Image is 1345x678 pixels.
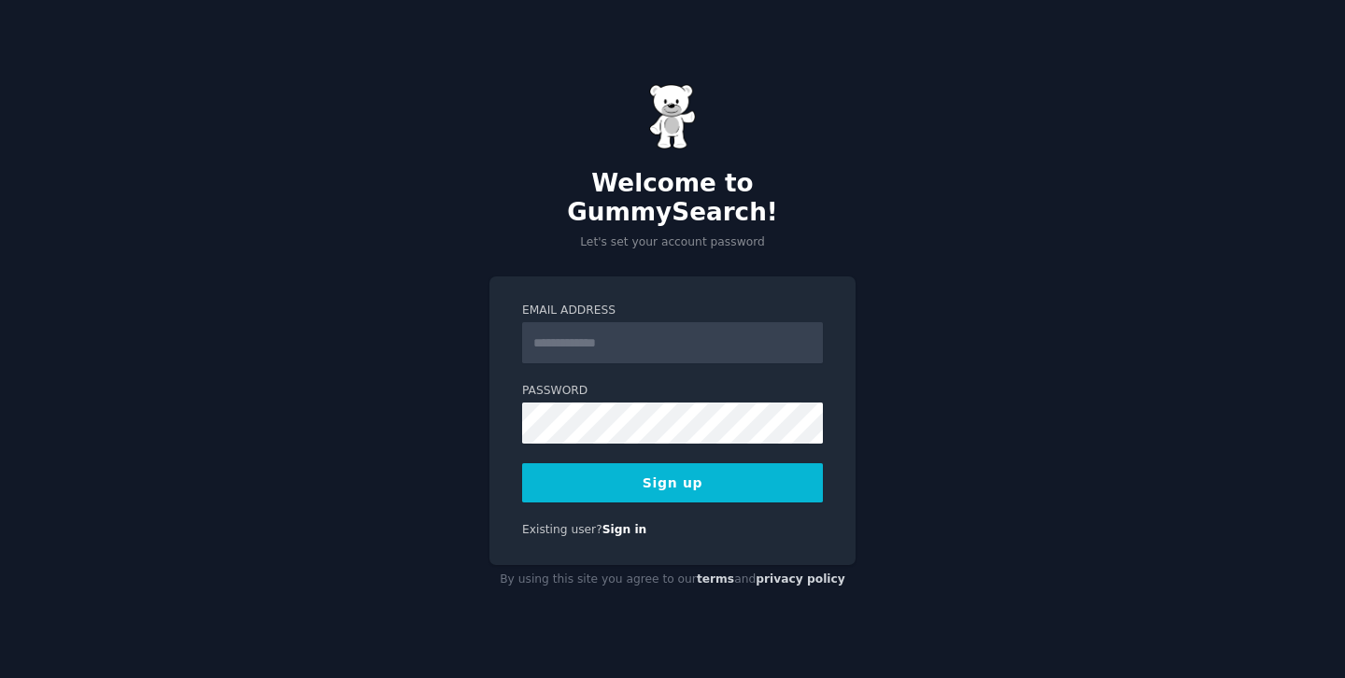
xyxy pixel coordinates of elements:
h2: Welcome to GummySearch! [489,169,856,228]
label: Email Address [522,303,823,319]
label: Password [522,383,823,400]
span: Existing user? [522,523,602,536]
a: Sign in [602,523,647,536]
p: Let's set your account password [489,234,856,251]
a: privacy policy [756,572,845,586]
div: By using this site you agree to our and [489,565,856,595]
button: Sign up [522,463,823,502]
img: Gummy Bear [649,84,696,149]
a: terms [697,572,734,586]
